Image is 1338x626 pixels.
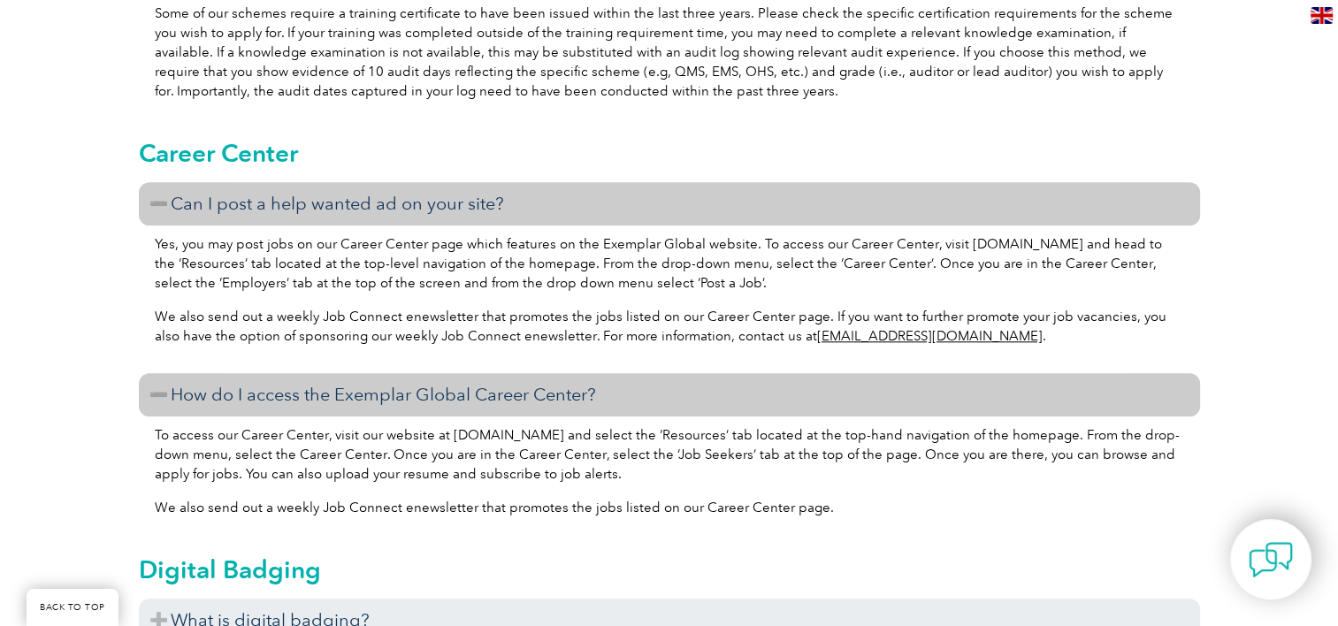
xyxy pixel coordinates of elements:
p: Some of our schemes require a training certificate to have been issued within the last three year... [155,4,1184,101]
p: We also send out a weekly Job Connect enewsletter that promotes the jobs listed on our Career Cen... [155,307,1184,346]
h3: How do I access the Exemplar Global Career Center? [139,373,1200,416]
h3: Can I post a help wanted ad on your site? [139,182,1200,225]
img: contact-chat.png [1249,538,1293,582]
img: en [1311,7,1333,24]
p: To access our Career Center, visit our website at [DOMAIN_NAME] and select the ‘Resources’ tab lo... [155,425,1184,484]
a: BACK TO TOP [27,589,119,626]
h2: Career Center [139,139,1200,167]
h2: Digital Badging [139,555,1200,584]
p: We also send out a weekly Job Connect enewsletter that promotes the jobs listed on our Career Cen... [155,498,1184,517]
p: Yes, you may post jobs on our Career Center page which features on the Exemplar Global website. T... [155,234,1184,293]
a: [EMAIL_ADDRESS][DOMAIN_NAME] [817,328,1043,344]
